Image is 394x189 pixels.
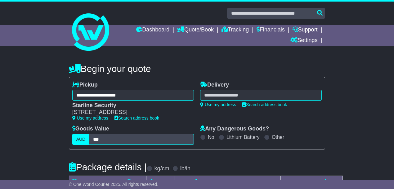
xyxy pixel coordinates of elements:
[69,162,147,172] h4: Package details |
[114,116,159,120] a: Search address book
[293,25,318,35] a: Support
[200,82,229,88] label: Delivery
[136,25,169,35] a: Dashboard
[222,25,249,35] a: Tracking
[69,64,325,74] h4: Begin your quote
[208,134,214,140] label: No
[72,134,90,145] label: AUD
[226,134,260,140] label: Lithium Battery
[154,165,169,172] label: kg/cm
[200,102,236,107] a: Use my address
[72,82,98,88] label: Pickup
[242,102,287,107] a: Search address book
[69,182,159,187] span: © One World Courier 2025. All rights reserved.
[72,116,108,120] a: Use my address
[72,125,109,132] label: Goods Value
[200,125,269,132] label: Any Dangerous Goods?
[72,102,188,109] div: Starline Security
[257,25,285,35] a: Financials
[72,109,188,116] div: [STREET_ADDRESS]
[177,25,214,35] a: Quote/Book
[290,35,318,46] a: Settings
[272,134,284,140] label: Other
[180,165,190,172] label: lb/in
